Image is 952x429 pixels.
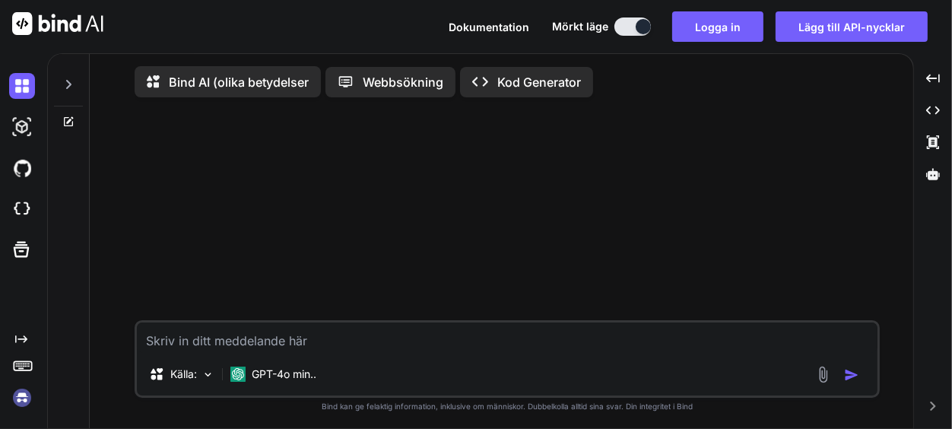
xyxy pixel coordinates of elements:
img: dark Chatt [9,73,35,99]
img: GithubDark (olika betydelser) [9,155,35,181]
img: ikon [844,367,859,383]
button: Logga in [672,11,763,42]
p: Bind AI (olika betydelser [169,73,309,91]
img: fäste [814,366,832,383]
span: Mörkt läge [552,19,608,34]
img: Bind AI (olika betydelser [12,12,103,35]
p: Källa: [170,367,197,382]
p: Webbsökning [363,73,443,91]
p: Bind kan ge felaktig information, inklusive om människor. Dubbelkolla alltid sina svar. Din integ... [135,401,880,412]
img: Plocka modeller [202,368,214,381]
p: GPT-4o min.. [252,367,316,382]
img: darkAi-studio [9,114,35,140]
img: cloudideIkon [9,196,35,222]
p: Kod Generator [497,73,581,91]
img: Logga in [9,385,35,411]
img: GPT-4o mini (olika betydelser) [230,367,246,382]
button: Lägg till API-nycklar [776,11,928,42]
button: Dokumentation [449,19,529,35]
span: Dokumentation [449,21,529,33]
